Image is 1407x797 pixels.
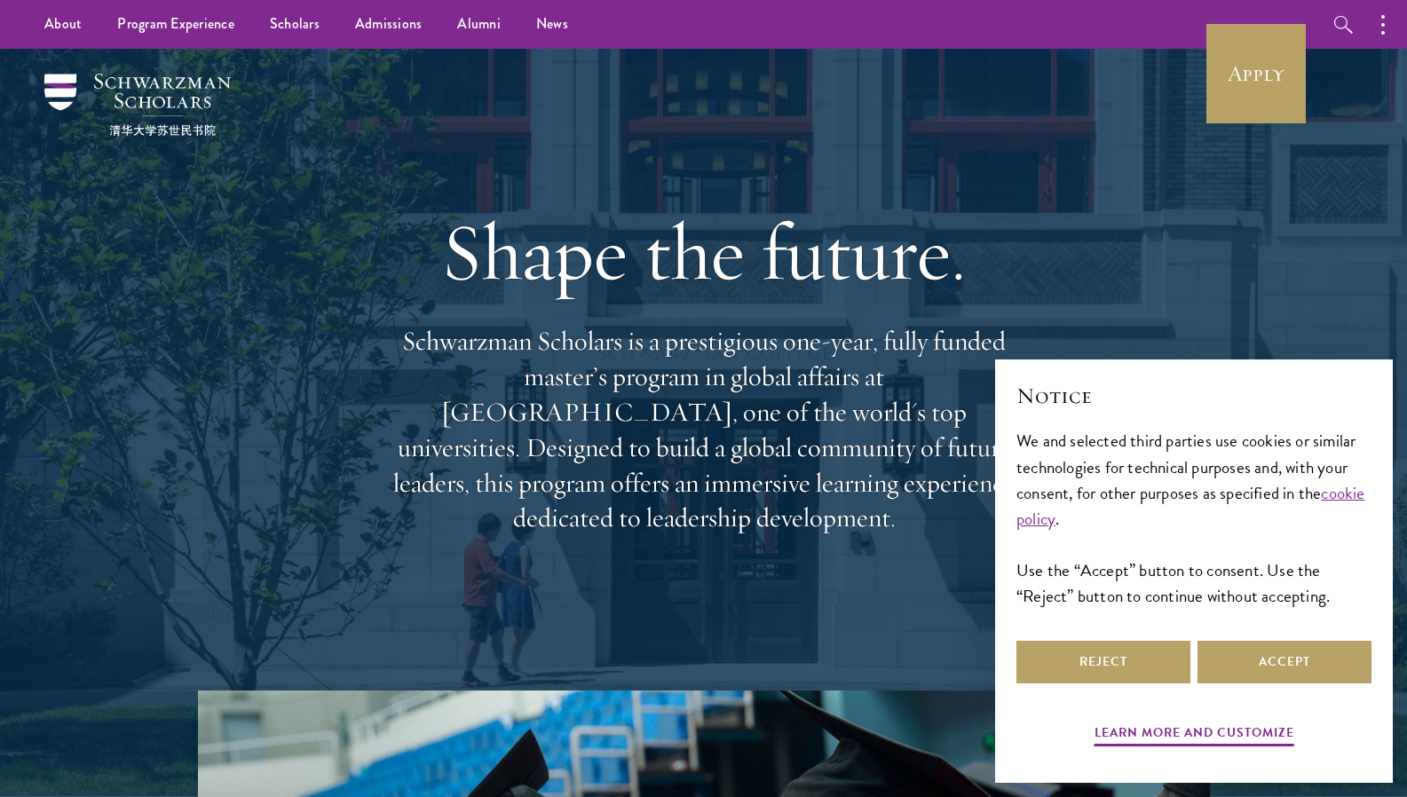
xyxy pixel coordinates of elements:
div: We and selected third parties use cookies or similar technologies for technical purposes and, wit... [1016,428,1371,608]
h1: Shape the future. [384,202,1024,302]
button: Reject [1016,641,1190,683]
a: cookie policy [1016,480,1365,532]
button: Learn more and customize [1095,722,1294,749]
img: Schwarzman Scholars [44,74,231,136]
button: Accept [1198,641,1371,683]
h2: Notice [1016,381,1371,411]
a: Apply [1206,24,1306,123]
p: Schwarzman Scholars is a prestigious one-year, fully funded master’s program in global affairs at... [384,324,1024,536]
